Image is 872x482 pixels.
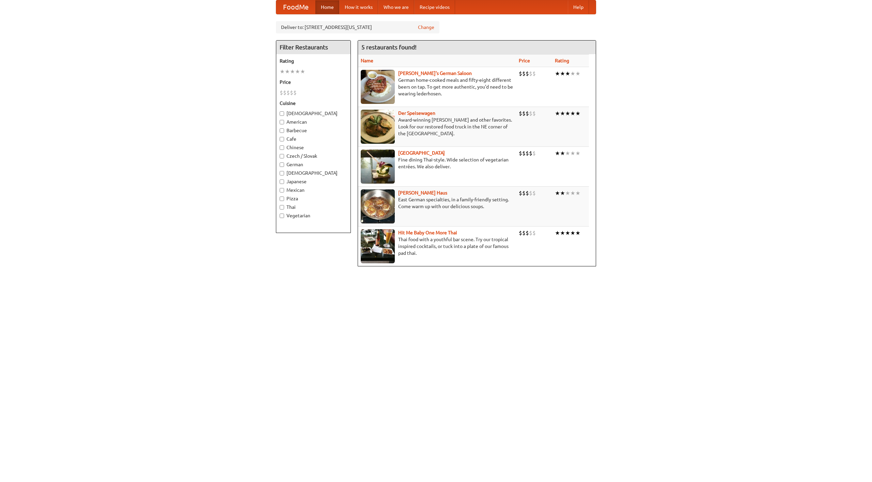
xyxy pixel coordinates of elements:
input: Mexican [280,188,284,192]
li: ★ [570,110,575,117]
li: $ [522,150,526,157]
h5: Rating [280,58,347,64]
li: ★ [575,229,580,237]
input: Cafe [280,137,284,141]
li: ★ [300,68,305,75]
li: $ [532,70,536,77]
li: ★ [565,110,570,117]
label: Chinese [280,144,347,151]
a: Who we are [378,0,414,14]
p: Fine dining Thai-style. Wide selection of vegetarian entrées. We also deliver. [361,156,513,170]
li: ★ [555,70,560,77]
a: FoodMe [276,0,315,14]
input: Vegetarian [280,214,284,218]
li: ★ [575,150,580,157]
li: $ [519,229,522,237]
a: Home [315,0,339,14]
p: East German specialties, in a family-friendly setting. Come warm up with our delicious soups. [361,196,513,210]
label: Czech / Slovak [280,153,347,159]
a: [PERSON_NAME]'s German Saloon [398,71,472,76]
li: ★ [570,70,575,77]
label: Cafe [280,136,347,142]
h5: Cuisine [280,100,347,107]
a: Name [361,58,373,63]
li: ★ [290,68,295,75]
a: Recipe videos [414,0,455,14]
li: ★ [575,189,580,197]
li: ★ [570,150,575,157]
li: $ [526,110,529,117]
li: $ [519,110,522,117]
li: $ [532,110,536,117]
img: esthers.jpg [361,70,395,104]
input: American [280,120,284,124]
input: [DEMOGRAPHIC_DATA] [280,111,284,116]
li: ★ [565,189,570,197]
label: Barbecue [280,127,347,134]
input: Thai [280,205,284,209]
li: $ [526,150,529,157]
p: German home-cooked meals and fifty-eight different beers on tap. To get more authentic, you'd nee... [361,77,513,97]
label: Vegetarian [280,212,347,219]
label: Mexican [280,187,347,193]
a: Der Speisewagen [398,110,435,116]
li: ★ [555,229,560,237]
li: ★ [560,110,565,117]
li: $ [522,110,526,117]
li: $ [526,70,529,77]
li: ★ [555,110,560,117]
li: $ [522,229,526,237]
li: $ [519,150,522,157]
a: Change [418,24,434,31]
li: $ [532,229,536,237]
img: babythai.jpg [361,229,395,263]
li: $ [529,229,532,237]
li: $ [532,150,536,157]
li: $ [522,189,526,197]
li: ★ [570,229,575,237]
li: ★ [555,150,560,157]
li: ★ [560,189,565,197]
input: [DEMOGRAPHIC_DATA] [280,171,284,175]
li: $ [526,229,529,237]
input: Barbecue [280,128,284,133]
li: ★ [280,68,285,75]
li: $ [293,89,297,96]
li: $ [522,70,526,77]
label: German [280,161,347,168]
div: Deliver to: [STREET_ADDRESS][US_STATE] [276,21,439,33]
li: ★ [565,229,570,237]
input: Pizza [280,197,284,201]
a: [PERSON_NAME] Haus [398,190,447,196]
li: ★ [560,150,565,157]
a: Price [519,58,530,63]
li: ★ [285,68,290,75]
label: [DEMOGRAPHIC_DATA] [280,110,347,117]
a: How it works [339,0,378,14]
li: $ [532,189,536,197]
input: Czech / Slovak [280,154,284,158]
li: ★ [295,68,300,75]
p: Thai food with a youthful bar scene. Try our tropical inspired cocktails, or tuck into a plate of... [361,236,513,256]
img: speisewagen.jpg [361,110,395,144]
li: ★ [565,70,570,77]
label: Thai [280,204,347,211]
a: [GEOGRAPHIC_DATA] [398,150,445,156]
li: $ [526,189,529,197]
li: $ [290,89,293,96]
h5: Price [280,79,347,85]
img: satay.jpg [361,150,395,184]
a: Hit Me Baby One More Thai [398,230,457,235]
label: American [280,119,347,125]
label: Japanese [280,178,347,185]
li: $ [286,89,290,96]
li: $ [519,70,522,77]
li: ★ [560,229,565,237]
li: $ [529,70,532,77]
li: ★ [575,70,580,77]
input: German [280,162,284,167]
